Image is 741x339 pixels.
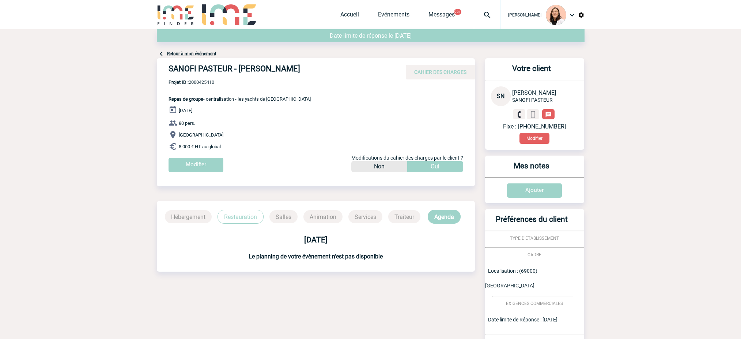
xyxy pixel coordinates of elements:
p: Salles [269,210,298,223]
a: Accueil [340,11,359,21]
span: Date limite de Réponse : [DATE] [488,317,557,323]
h3: Mes notes [488,161,575,177]
img: 129834-0.png [546,5,566,25]
input: Modifier [169,158,223,172]
input: Ajouter [507,183,562,198]
span: CADRE [528,252,541,257]
p: Traiteur [388,210,420,223]
a: Retour à mon événement [167,51,216,56]
span: TYPE D'ETABLISSEMENT [510,236,559,241]
span: [PERSON_NAME] [508,12,541,18]
span: Repas de groupe [169,96,203,102]
h3: Préférences du client [488,215,575,231]
button: 99+ [454,9,461,15]
img: chat-24-px-w.png [545,111,552,118]
p: Agenda [428,210,461,224]
h3: Le planning de votre évènement n'est pas disponible [157,253,475,260]
p: Services [348,210,382,223]
span: [PERSON_NAME] [512,89,556,96]
span: Date limite de réponse le [DATE] [330,32,412,39]
p: Animation [303,210,343,223]
p: Oui [431,161,439,172]
img: portable.png [530,111,536,118]
img: fixe.png [516,111,522,118]
p: Restauration [218,210,264,224]
b: [DATE] [304,235,328,244]
b: Projet ID : [169,79,189,85]
span: 80 pers. [179,120,195,126]
span: EXIGENCES COMMERCIALES [506,301,563,306]
h3: Votre client [488,64,575,80]
span: SN [497,93,504,100]
span: CAHIER DES CHARGES [414,69,466,75]
span: [DATE] [179,108,192,113]
span: 8 000 € HT au global [179,144,221,149]
span: [GEOGRAPHIC_DATA] [179,132,223,138]
a: Messages [428,11,455,21]
p: Hébergement [165,210,212,223]
p: Fixe : [PHONE_NUMBER] [491,123,578,130]
p: Non [374,161,385,172]
span: Modifications du cahier des charges par le client ? [351,155,463,161]
a: Evénements [378,11,409,21]
h4: SANOFI PASTEUR - [PERSON_NAME] [169,64,388,77]
button: Modifier [519,133,549,144]
span: Localisation : (69000) [GEOGRAPHIC_DATA] [485,268,537,288]
span: 2000425410 [169,79,311,85]
span: - centralisation - les yachts de [GEOGRAPHIC_DATA] [169,96,311,102]
img: IME-Finder [157,4,195,25]
span: SANOFI PASTEUR [512,97,553,103]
